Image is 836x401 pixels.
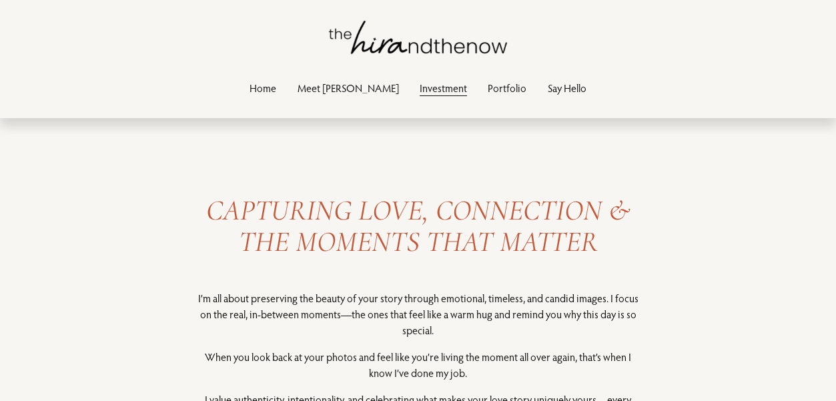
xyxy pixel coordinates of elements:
a: Say Hello [548,79,586,97]
p: I’m all about preserving the beauty of your story through emotional, timeless, and candid images.... [195,290,641,338]
a: Investment [420,79,467,97]
a: Meet [PERSON_NAME] [298,79,399,97]
a: Home [250,79,276,97]
p: When you look back at your photos and feel like you’re living the moment all over again, that’s w... [195,349,641,381]
em: CAPTURING LOVE, CONNECTION & THE MOMENTS THAT MATTER [206,193,637,260]
img: thehirandthenow [329,21,508,54]
a: Portfolio [488,79,526,97]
